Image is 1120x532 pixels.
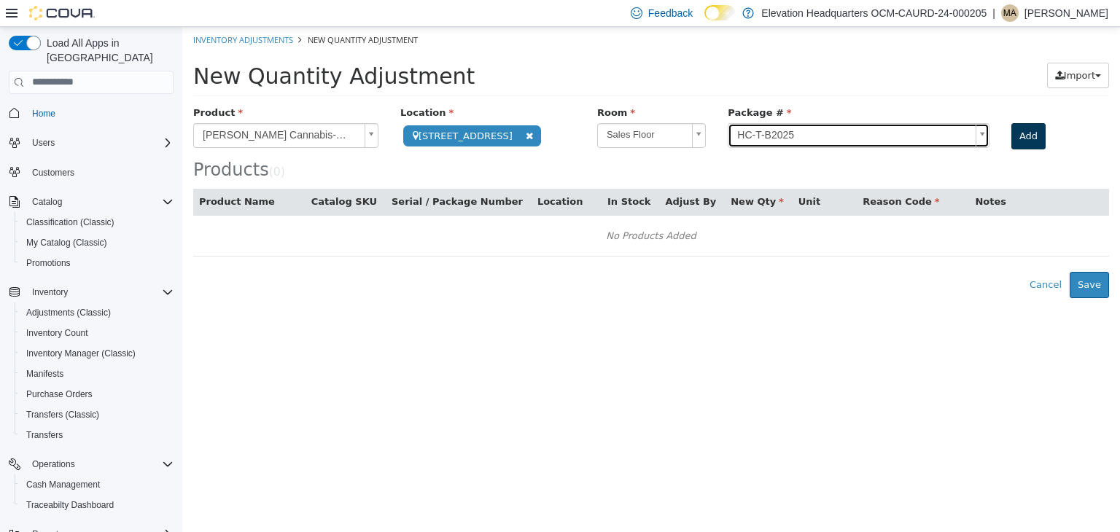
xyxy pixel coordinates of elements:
[26,193,174,211] span: Catalog
[20,386,174,403] span: Purchase Orders
[15,343,179,364] button: Inventory Manager (Classic)
[15,474,179,495] button: Cash Management
[15,253,179,273] button: Promotions
[704,5,735,20] input: Dark Mode
[26,105,61,122] a: Home
[20,304,117,321] a: Adjustments (Classic)
[20,496,174,514] span: Traceabilty Dashboard
[32,286,68,298] span: Inventory
[15,495,179,515] button: Traceabilty Dashboard
[26,283,74,301] button: Inventory
[32,458,75,470] span: Operations
[992,4,995,22] p: |
[41,36,174,65] span: Load All Apps in [GEOGRAPHIC_DATA]
[616,168,641,182] button: Unit
[15,364,179,384] button: Manifests
[26,455,81,473] button: Operations
[829,96,863,122] button: Add
[26,237,107,249] span: My Catalog (Classic)
[20,426,69,444] a: Transfers
[218,80,271,91] span: Location
[20,476,174,493] span: Cash Management
[26,193,68,211] button: Catalog
[26,257,71,269] span: Promotions
[26,283,174,301] span: Inventory
[15,212,179,232] button: Classification (Classic)
[20,426,174,444] span: Transfers
[882,43,913,54] span: Import
[3,103,179,124] button: Home
[87,138,103,152] small: ( )
[26,104,174,122] span: Home
[26,455,174,473] span: Operations
[15,384,179,404] button: Purchase Orders
[11,36,292,62] span: New Quantity Adjustment
[129,168,198,182] button: Catalog SKU
[1003,4,1016,22] span: MA
[20,214,174,231] span: Classification (Classic)
[20,254,174,272] span: Promotions
[545,80,609,91] span: Package #
[680,169,757,180] span: Reason Code
[11,80,61,91] span: Product
[648,6,693,20] span: Feedback
[546,97,787,120] span: HC-T-B2025
[3,162,179,183] button: Customers
[20,365,69,383] a: Manifests
[3,454,179,474] button: Operations
[1001,4,1019,22] div: Mohamed Alayyidi
[125,7,236,18] span: New Quantity Adjustment
[20,234,174,251] span: My Catalog (Classic)
[865,36,927,62] button: Import
[887,245,927,271] button: Save
[26,163,174,181] span: Customers
[416,97,504,120] span: Sales Floor
[26,134,61,152] button: Users
[91,138,98,152] span: 0
[12,97,176,120] span: [PERSON_NAME] Cannabis-Garlic [PERSON_NAME]-0.5g
[20,406,174,423] span: Transfers (Classic)
[32,167,74,179] span: Customers
[26,409,99,420] span: Transfers (Classic)
[415,80,453,91] span: Room
[20,304,174,321] span: Adjustments (Classic)
[15,302,179,323] button: Adjustments (Classic)
[761,4,987,22] p: Elevation Headquarters OCM-CAURD-24-000205
[704,20,705,21] span: Dark Mode
[26,164,80,181] a: Customers
[20,406,105,423] a: Transfers (Classic)
[3,282,179,302] button: Inventory
[15,404,179,425] button: Transfers (Classic)
[26,327,88,339] span: Inventory Count
[26,216,114,228] span: Classification (Classic)
[26,429,63,441] span: Transfers
[209,168,343,182] button: Serial / Package Number
[20,496,120,514] a: Traceabilty Dashboard
[11,96,196,121] a: [PERSON_NAME] Cannabis-Garlic [PERSON_NAME]-0.5g
[839,245,887,271] button: Cancel
[221,98,359,120] span: [STREET_ADDRESS]
[32,196,62,208] span: Catalog
[1024,4,1108,22] p: [PERSON_NAME]
[3,133,179,153] button: Users
[20,324,94,342] a: Inventory Count
[3,192,179,212] button: Catalog
[26,368,63,380] span: Manifests
[20,198,917,220] div: No Products Added
[26,348,136,359] span: Inventory Manager (Classic)
[11,7,111,18] a: Inventory Adjustments
[20,324,174,342] span: Inventory Count
[15,425,179,445] button: Transfers
[32,137,55,149] span: Users
[26,134,174,152] span: Users
[20,214,120,231] a: Classification (Classic)
[20,476,106,493] a: Cash Management
[20,345,174,362] span: Inventory Manager (Classic)
[20,254,77,272] a: Promotions
[26,479,100,490] span: Cash Management
[483,168,537,182] button: Adjust By
[415,96,524,121] a: Sales Floor
[425,168,471,182] button: In Stock
[20,386,98,403] a: Purchase Orders
[20,365,174,383] span: Manifests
